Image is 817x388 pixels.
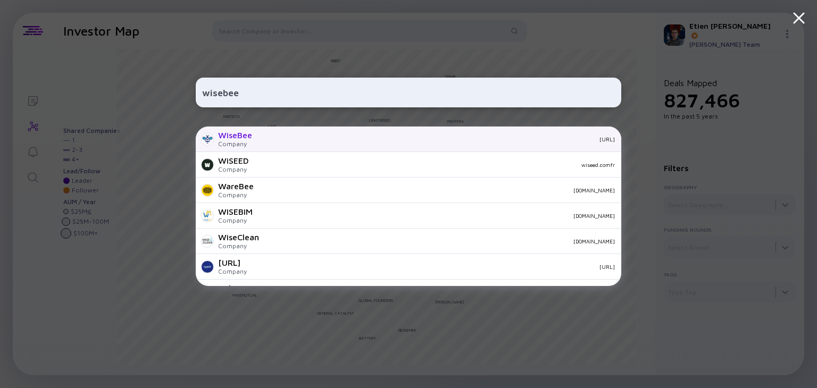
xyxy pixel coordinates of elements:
div: Company [218,191,254,199]
div: WiSEED [218,156,249,165]
div: [DOMAIN_NAME] [268,238,615,244]
div: WISEBIM [218,207,253,216]
div: Company [218,242,259,250]
div: Company [218,165,249,173]
div: [DOMAIN_NAME] [261,213,615,219]
input: Search Company or Investor... [202,83,615,102]
div: Company [218,267,247,275]
div: wiseed.comfr [257,162,615,168]
div: [DOMAIN_NAME] [262,187,615,193]
div: Company [218,216,253,224]
div: RideBee [218,283,251,293]
div: WareBee [218,181,254,191]
div: [URL] [218,258,247,267]
div: WiseBee [218,130,252,140]
div: [URL] [255,264,615,270]
div: Company [218,140,252,148]
div: [URL] [261,136,615,142]
div: WiseClean [218,232,259,242]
